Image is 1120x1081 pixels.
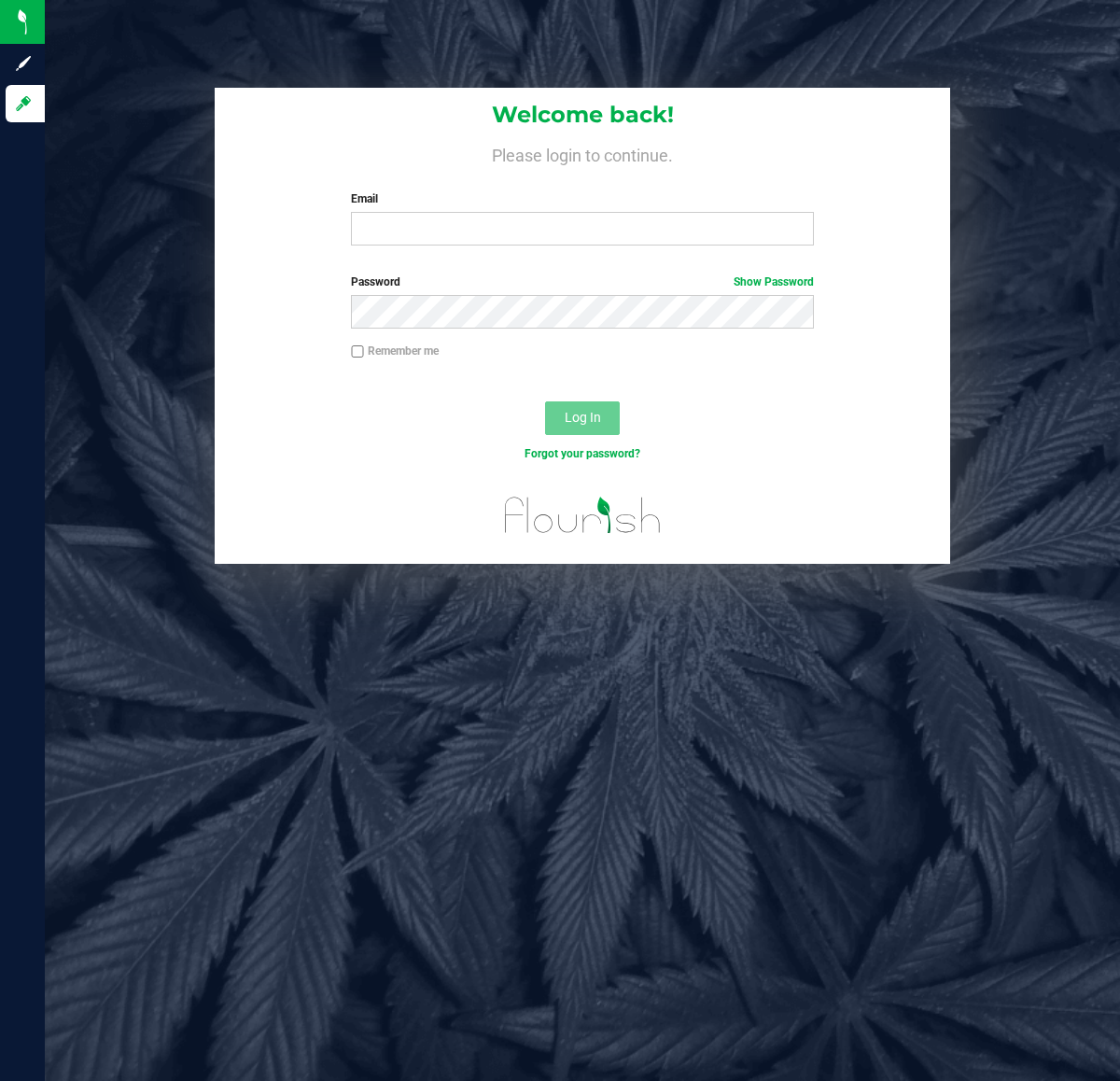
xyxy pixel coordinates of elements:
label: Email [351,190,813,207]
h1: Welcome back! [215,103,950,127]
a: Show Password [734,275,814,288]
span: Password [351,275,400,288]
inline-svg: Log in [14,94,33,113]
a: Forgot your password? [525,447,640,460]
img: flourish_logo.svg [491,482,675,549]
button: Log In [545,401,620,435]
inline-svg: Sign up [14,54,33,73]
h4: Please login to continue. [215,142,950,164]
label: Remember me [351,343,439,359]
span: Log In [565,410,601,425]
input: Remember me [351,345,364,358]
